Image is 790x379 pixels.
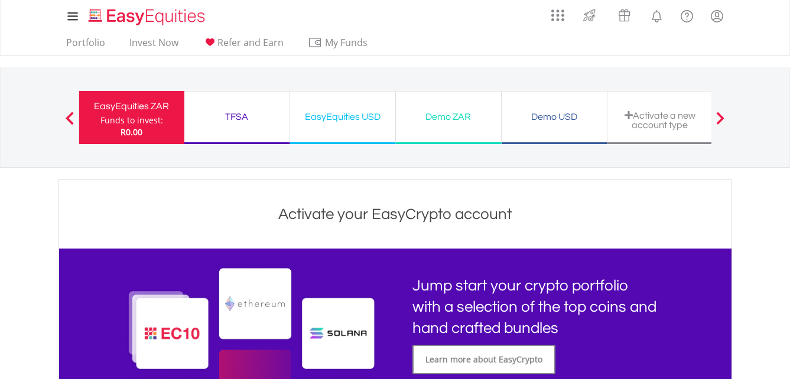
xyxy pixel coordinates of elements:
[580,6,599,25] img: thrive-v2.svg
[62,204,729,225] h1: Activate your EasyCrypto account
[615,110,706,130] div: Activate a new account type
[100,115,163,126] div: Funds to invest:
[297,109,388,125] div: EasyEquities USD
[642,3,672,27] a: Notifications
[615,6,634,25] img: vouchers-v2.svg
[308,35,385,50] span: My Funds
[412,345,555,374] a: Learn more about EasyCrypto
[544,3,572,22] a: AppsGrid
[121,126,142,138] span: R0.00
[217,36,284,49] span: Refer and Earn
[191,109,282,125] div: TFSA
[412,275,657,339] h1: Jump start your crypto portfolio with a selection of the top coins and hand crafted bundles
[86,98,177,115] div: EasyEquities ZAR
[551,9,564,22] img: grid-menu-icon.svg
[702,3,732,29] a: My Profile
[61,37,110,55] a: Portfolio
[198,37,288,55] a: Refer and Earn
[125,37,183,55] a: Invest Now
[672,3,702,27] a: FAQ's and Support
[509,109,600,125] div: Demo USD
[84,3,210,27] a: Home page
[607,3,642,25] a: Vouchers
[403,109,494,125] div: Demo ZAR
[86,7,210,27] img: EasyEquities_Logo.png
